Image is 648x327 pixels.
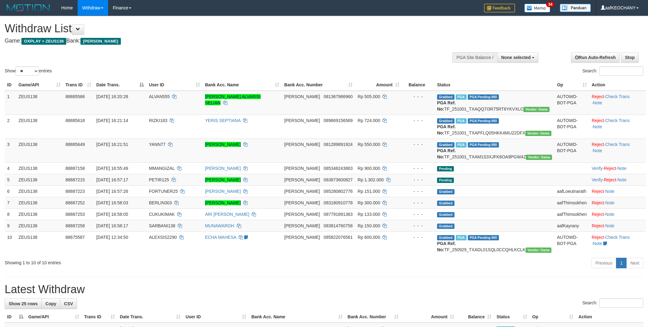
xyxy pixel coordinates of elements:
span: Copy 081367986960 to clipboard [324,94,353,99]
td: · · [589,115,646,139]
a: Next [626,258,643,268]
td: 7 [5,197,16,208]
a: ECHA MAHESA [205,235,236,240]
span: Copy 085348243863 to clipboard [324,166,353,171]
img: Button%20Memo.svg [524,4,550,12]
a: Note [617,166,627,171]
td: TF_250929_TXADL01SQL0CCQHLKCLK [435,231,554,255]
a: Reject [604,177,616,182]
a: [PERSON_NAME] [205,200,241,205]
a: CSV [60,298,77,309]
span: [DATE] 16:55:49 [96,166,128,171]
th: Bank Acc. Number: activate to sort column ascending [282,79,355,91]
span: [DATE] 16:21:51 [96,142,128,147]
div: - - - [404,223,432,229]
div: - - - [404,93,432,100]
a: ARI [PERSON_NAME] [205,212,249,217]
select: Showentries [16,66,39,76]
a: Note [593,148,602,153]
span: Rp 550.000 [358,142,380,147]
td: · · [589,162,646,174]
a: Show 25 rows [5,298,42,309]
span: Vendor URL: https://trx31.1velocity.biz [525,131,551,136]
b: PGA Ref. No: [437,148,456,159]
label: Search: [582,66,643,76]
span: ALVAN555 [149,94,170,99]
span: Vendor URL: https://trx31.1velocity.biz [523,107,550,112]
a: Reject [592,200,604,205]
span: [DATE] 16:57:26 [96,189,128,194]
input: Search: [599,298,643,308]
td: TF_251001_TXAQQ7I3R75RT6YKVXLC [435,91,554,115]
label: Show entries [5,66,52,76]
a: Reject [592,189,604,194]
td: · [589,185,646,197]
span: Grabbed [437,142,454,148]
div: - - - [404,200,432,206]
td: 1 [5,91,16,115]
th: Trans ID: activate to sort column ascending [63,79,94,91]
span: [PERSON_NAME] [284,235,320,240]
a: 1 [616,258,627,268]
th: Date Trans.: activate to sort column ascending [117,311,183,323]
span: Copy 089669156569 to clipboard [324,118,353,123]
a: [PERSON_NAME] [205,189,241,194]
span: YANN77 [149,142,165,147]
a: MUNAWAROH [205,223,234,228]
td: 8 [5,208,16,220]
div: - - - [404,234,432,240]
a: [PERSON_NAME] ALVARISI SELIAN [205,94,261,105]
td: · · [589,231,646,255]
span: [PERSON_NAME] [80,38,121,45]
th: Status [435,79,554,91]
span: PGA Pending [468,235,499,240]
td: aafLoeutnarath [554,185,589,197]
td: ZEUS138 [16,162,63,174]
span: [DATE] 16:57:17 [96,177,128,182]
td: TF_251001_TXAM1S3XJFK6OA9PGW4Z [435,139,554,162]
td: · · [589,139,646,162]
th: Action [589,79,646,91]
span: Copy [45,301,56,306]
span: CUKUKIMAK [149,212,175,217]
h1: Latest Withdraw [5,283,643,296]
th: Trans ID: activate to sort column ascending [82,311,117,323]
span: Grabbed [437,118,454,124]
td: · [589,220,646,231]
th: User ID: activate to sort column ascending [183,311,249,323]
a: Copy [41,298,60,309]
td: aafKayrany [554,220,589,231]
span: Copy 085822076561 to clipboard [324,235,353,240]
span: 88885618 [66,118,85,123]
span: Grabbed [437,189,454,194]
a: Reject [592,212,604,217]
span: Rp 150.000 [358,223,380,228]
a: Check Trans [605,94,630,99]
h4: Game: Bank: [5,38,426,44]
td: 10 [5,231,16,255]
span: None selected [501,55,531,60]
th: Game/API: activate to sort column ascending [26,311,82,323]
span: OXPLAY > ZEUS138 [21,38,66,45]
b: PGA Ref. No: [437,124,456,135]
a: Note [593,100,602,105]
span: Rp 151.000 [358,189,380,194]
div: - - - [404,188,432,194]
span: Copy 083180910778 to clipboard [324,200,353,205]
td: ZEUS138 [16,220,63,231]
a: Reject [592,235,604,240]
span: Pending [437,166,454,171]
span: Rp 900.000 [358,166,380,171]
a: Reject [604,166,616,171]
span: [PERSON_NAME] [284,94,320,99]
span: 88887258 [66,223,85,228]
span: ALEXSIS2290 [149,235,177,240]
span: 88887215 [66,177,85,182]
span: Grabbed [437,224,454,229]
td: ZEUS138 [16,91,63,115]
span: Copy 081289891924 to clipboard [324,142,353,147]
span: RIZKI183 [149,118,167,123]
a: Run Auto-Refresh [571,52,620,63]
span: Marked by aafpengsreynich [456,235,467,240]
span: [PERSON_NAME] [284,189,320,194]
